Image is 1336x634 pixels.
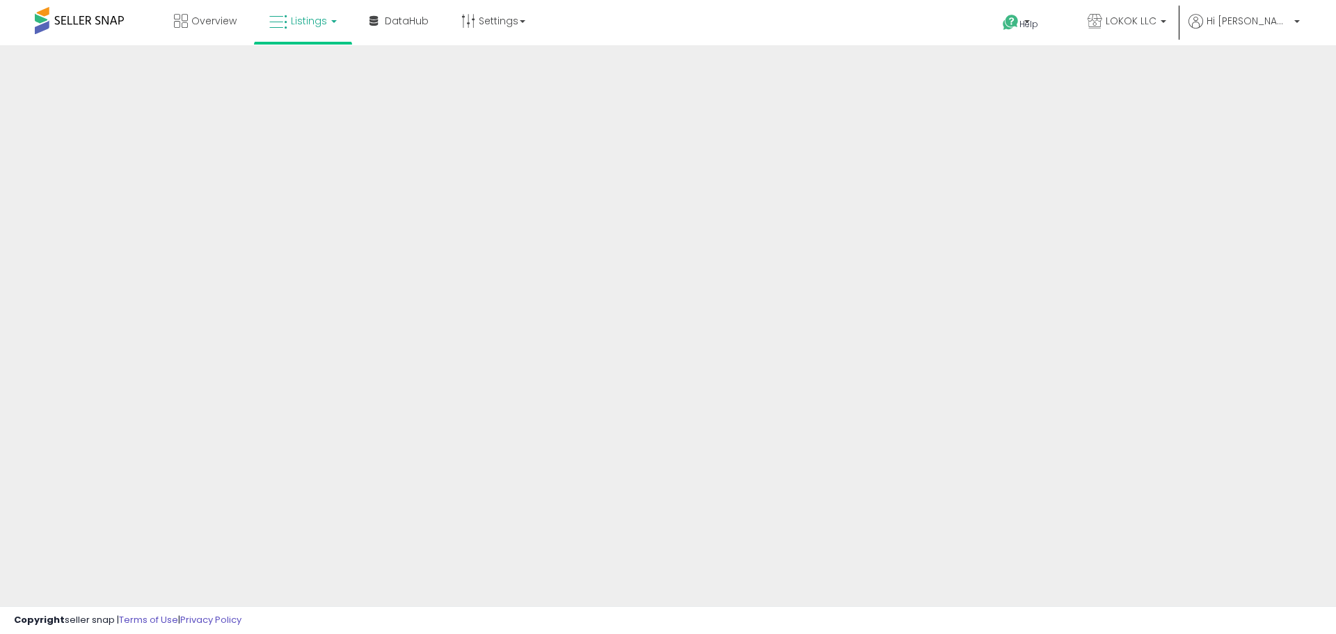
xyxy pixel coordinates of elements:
[385,14,429,28] span: DataHub
[119,613,178,626] a: Terms of Use
[1188,14,1300,45] a: Hi [PERSON_NAME]
[992,3,1065,45] a: Help
[1207,14,1290,28] span: Hi [PERSON_NAME]
[191,14,237,28] span: Overview
[291,14,327,28] span: Listings
[14,614,241,627] div: seller snap | |
[1002,14,1019,31] i: Get Help
[14,613,65,626] strong: Copyright
[180,613,241,626] a: Privacy Policy
[1019,18,1038,30] span: Help
[1106,14,1156,28] span: LOKOK LLC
